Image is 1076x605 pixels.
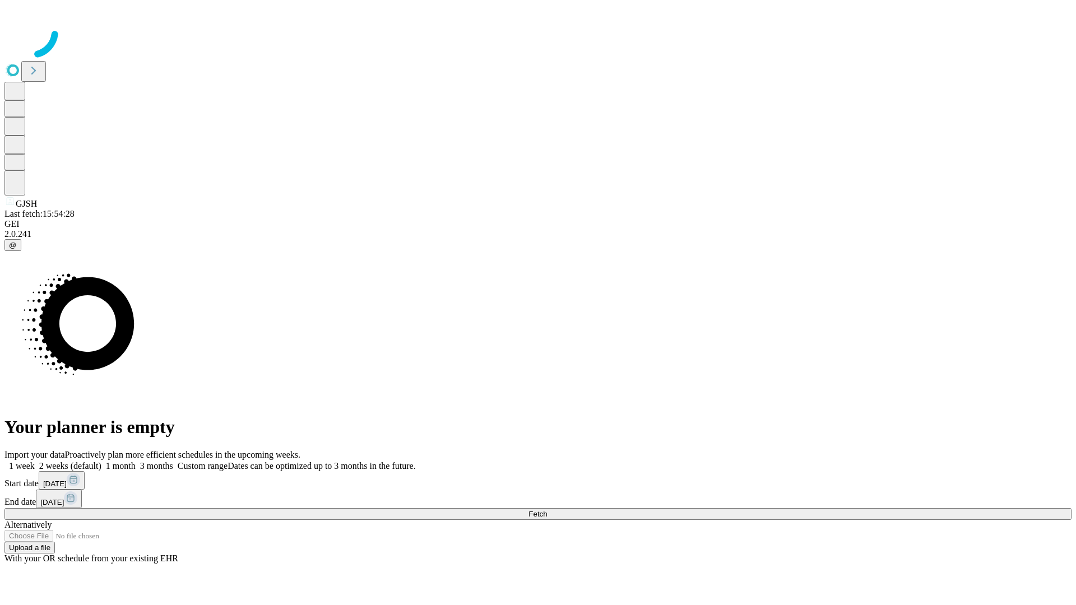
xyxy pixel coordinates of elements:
[4,520,52,529] span: Alternatively
[65,450,300,459] span: Proactively plan more efficient schedules in the upcoming weeks.
[4,553,178,563] span: With your OR schedule from your existing EHR
[178,461,228,471] span: Custom range
[228,461,415,471] span: Dates can be optimized up to 3 months in the future.
[4,229,1072,239] div: 2.0.241
[4,417,1072,438] h1: Your planner is empty
[4,209,75,218] span: Last fetch: 15:54:28
[40,498,64,506] span: [DATE]
[4,490,1072,508] div: End date
[16,199,37,208] span: GJSH
[106,461,136,471] span: 1 month
[39,471,85,490] button: [DATE]
[528,510,547,518] span: Fetch
[4,542,55,553] button: Upload a file
[9,241,17,249] span: @
[4,450,65,459] span: Import your data
[43,480,67,488] span: [DATE]
[36,490,82,508] button: [DATE]
[140,461,173,471] span: 3 months
[4,471,1072,490] div: Start date
[4,508,1072,520] button: Fetch
[39,461,101,471] span: 2 weeks (default)
[4,219,1072,229] div: GEI
[4,239,21,251] button: @
[9,461,35,471] span: 1 week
